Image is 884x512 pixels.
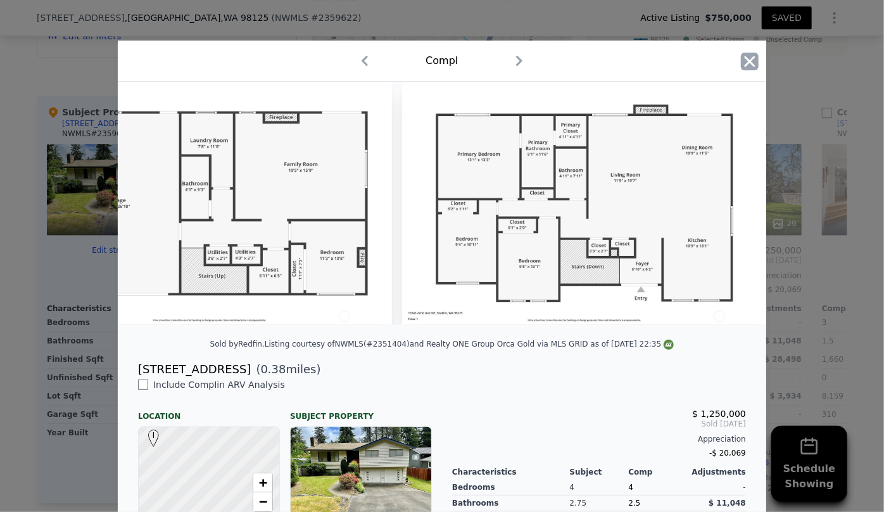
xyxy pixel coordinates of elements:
[687,467,746,477] div: Adjustments
[138,361,251,378] div: [STREET_ADDRESS]
[138,401,280,421] div: Location
[452,434,746,444] div: Appreciation
[628,467,687,477] div: Comp
[148,380,290,390] span: Include Comp I in ARV Analysis
[261,362,286,376] span: 0.38
[452,419,746,429] span: Sold [DATE]
[709,449,746,458] span: -$ 20,069
[709,499,746,508] span: $ 11,048
[452,480,570,496] div: Bedrooms
[210,340,265,349] div: Sold by Redfin .
[628,483,633,492] span: 4
[570,480,629,496] div: 4
[452,467,570,477] div: Characteristics
[402,82,767,325] img: Property Img
[570,467,629,477] div: Subject
[253,492,272,511] a: Zoom out
[570,496,629,511] div: 2.75
[145,430,153,437] div: I
[253,473,272,492] a: Zoom in
[290,401,432,421] div: Subject Property
[664,340,674,350] img: NWMLS Logo
[426,53,458,68] div: Comp I
[259,475,267,490] span: +
[251,361,320,378] span: ( miles)
[628,496,687,511] div: 2.5
[145,430,162,441] span: I
[687,480,746,496] div: -
[265,340,674,349] div: Listing courtesy of NWMLS (#2351404) and Realty ONE Group Orca Gold via MLS GRID as of [DATE] 22:35
[259,494,267,509] span: −
[27,82,392,325] img: Property Img
[452,496,570,511] div: Bathrooms
[692,409,746,419] span: $ 1,250,000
